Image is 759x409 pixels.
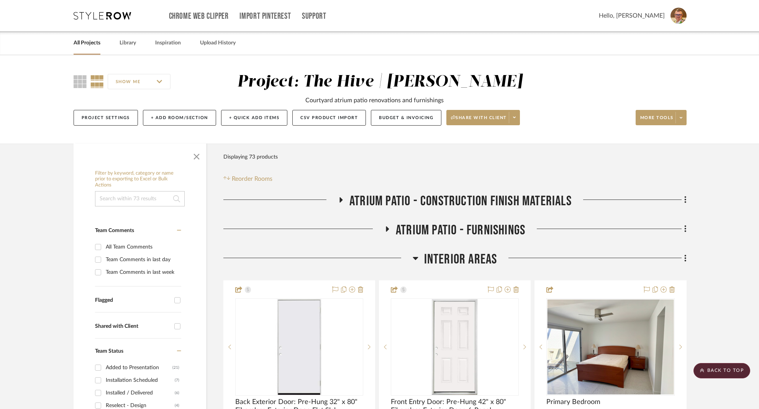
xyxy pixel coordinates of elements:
img: Back Exterior Door: Pre-Hung 32" x 80" Fiberglass Exterior Door, Flat Slab [251,299,347,395]
a: All Projects [74,38,100,48]
div: Displaying 73 products [223,149,278,165]
scroll-to-top-button: BACK TO TOP [693,363,750,378]
a: Support [302,13,326,20]
img: avatar [670,8,687,24]
button: Reorder Rooms [223,174,273,183]
button: Budget & Invoicing [371,110,441,126]
a: Upload History [200,38,236,48]
button: Close [189,147,204,163]
a: Library [120,38,136,48]
a: Chrome Web Clipper [169,13,229,20]
span: Hello, [PERSON_NAME] [599,11,665,20]
div: Team Comments in last week [106,266,179,278]
button: More tools [636,110,687,125]
span: Atrium Patio - Construction Finish Materials [349,193,572,209]
div: Team Comments in last day [106,254,179,266]
button: CSV Product Import [292,110,366,126]
div: All Team Comments [106,241,179,253]
div: 0 [236,299,363,395]
div: Courtyard atrium patio renovations and furnishings [305,96,444,105]
div: Added to Presentation [106,362,172,374]
input: Search within 73 results [95,191,185,206]
div: 0 [547,299,674,395]
button: + Add Room/Section [143,110,216,126]
button: + Quick Add Items [221,110,288,126]
a: Inspiration [155,38,181,48]
button: Share with client [446,110,520,125]
span: More tools [640,115,674,126]
img: Primary Bedroom [547,299,674,394]
div: Flagged [95,297,170,304]
div: Installed / Delivered [106,387,175,399]
span: Reorder Rooms [232,174,272,183]
span: Team Status [95,348,123,354]
div: 0 [391,299,518,395]
div: Installation Scheduled [106,374,175,386]
div: Shared with Client [95,323,170,330]
span: Team Comments [95,228,134,233]
span: Interior Areas [424,251,497,268]
div: (21) [172,362,179,374]
a: Import Pinterest [239,13,291,20]
img: Front Entry Door: Pre-Hung 42" x 80" Fiberglass Exterior Door, 6-Panel Traditional [407,299,503,395]
h6: Filter by keyword, category or name prior to exporting to Excel or Bulk Actions [95,170,185,188]
div: (6) [175,387,179,399]
span: Primary Bedroom [546,398,600,406]
span: Atrium Patio - Furnishings [396,222,525,239]
div: (7) [175,374,179,386]
button: Project Settings [74,110,138,126]
div: Project: The Hive | [PERSON_NAME] [237,74,523,90]
span: Share with client [451,115,507,126]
